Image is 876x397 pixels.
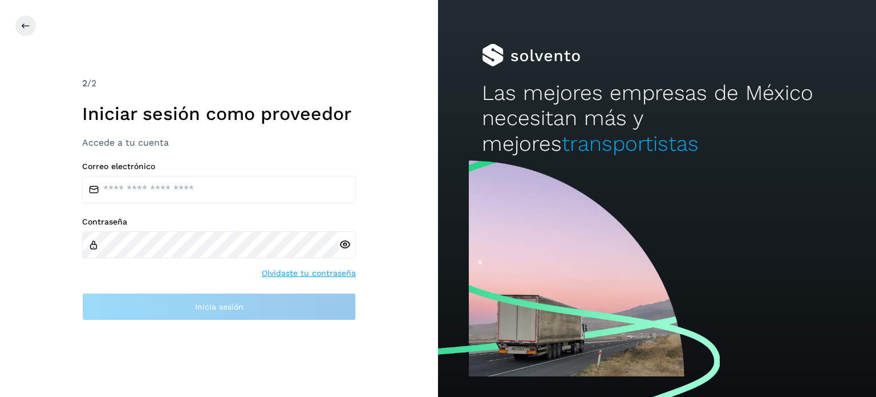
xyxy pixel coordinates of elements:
[82,77,356,90] div: /2
[82,162,356,171] label: Correo electrónico
[82,78,87,89] span: 2
[195,303,244,311] span: Inicia sesión
[482,81,832,157] h2: Las mejores empresas de México necesitan más y mejores
[82,103,356,125] h1: Iniciar sesión como proveedor
[82,217,356,227] label: Contraseña
[562,131,699,156] span: transportistas
[262,267,356,279] a: Olvidaste tu contraseña
[82,137,356,148] h3: Accede a tu cuenta
[82,293,356,320] button: Inicia sesión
